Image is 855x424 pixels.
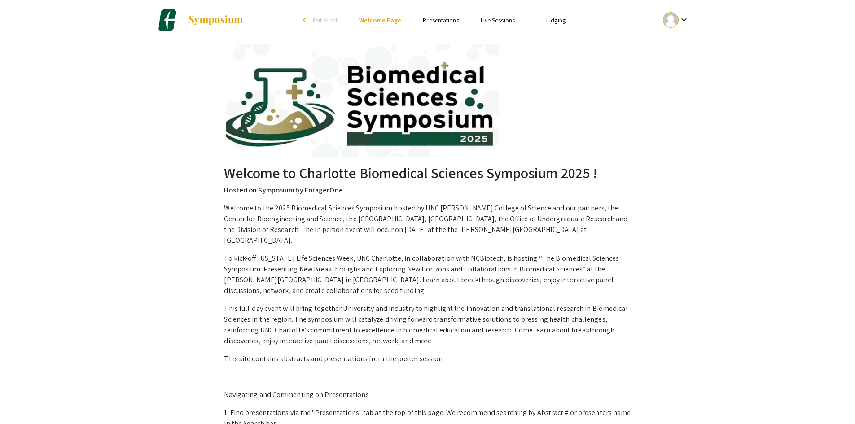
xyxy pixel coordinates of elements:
[224,389,631,400] p: Navigating and Commenting on Presentations
[359,16,401,24] a: Welcome Page
[313,16,338,24] span: Exit Event
[7,384,38,417] iframe: Chat
[303,17,308,23] div: arrow_back_ios
[156,9,244,31] a: Charlotte Biomedical Sciences Symposium 2025
[224,354,631,364] p: This site contains abstracts and presentations from the poster session.
[224,185,631,196] p: Hosted on Symposium by ForagerOne
[481,16,515,24] a: Live Sessions
[226,44,630,157] img: Charlotte Biomedical Sciences Symposium 2025
[653,10,699,30] button: Expand account dropdown
[423,16,459,24] a: Presentations
[224,164,631,181] h2: Welcome to Charlotte Biomedical Sciences Symposium 2025 !
[545,16,566,24] a: Judging
[679,14,689,25] mat-icon: Expand account dropdown
[224,253,631,296] p: To kick-off [US_STATE] Life Sciences Week, UNC Charlotte, in collaboration with NCBiotech, is hos...
[224,203,631,246] p: Welcome to the 2025 Biomedical Sciences Symposium hosted by UNC [PERSON_NAME] College of Science ...
[188,15,244,26] img: Symposium by ForagerOne
[156,9,179,31] img: Charlotte Biomedical Sciences Symposium 2025
[526,16,534,24] li: |
[224,303,631,346] p: This full-day event will bring together University and Industry to highlight the innovation and t...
